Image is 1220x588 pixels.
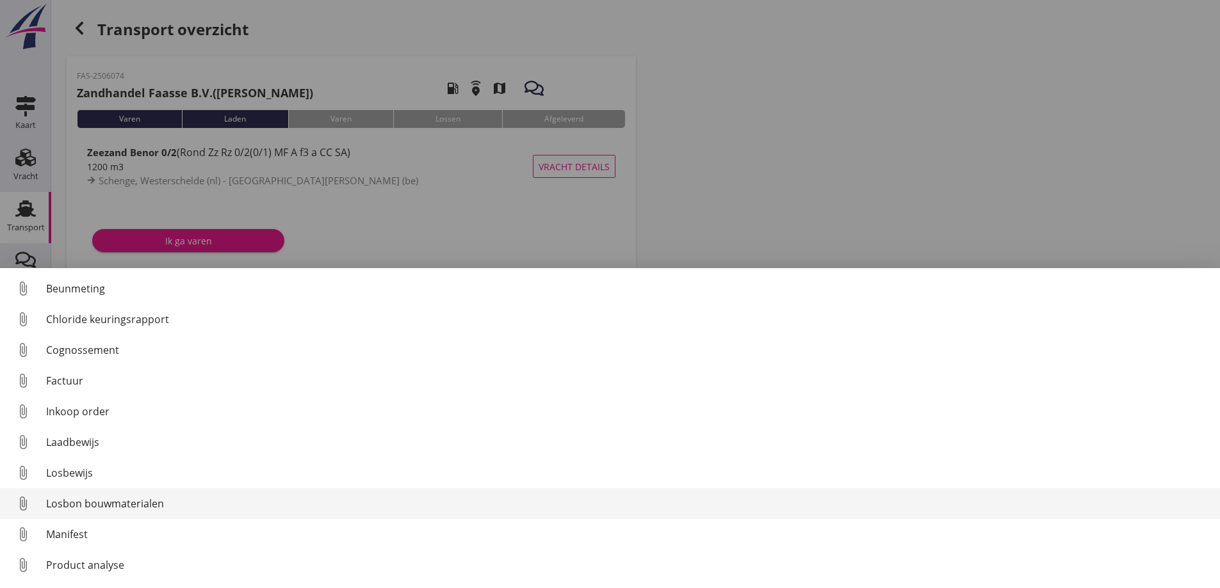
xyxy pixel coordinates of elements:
[46,434,1210,450] div: Laadbewijs
[46,465,1210,481] div: Losbewijs
[13,340,33,360] i: attach_file
[13,463,33,483] i: attach_file
[46,342,1210,358] div: Cognossement
[13,555,33,575] i: attach_file
[13,493,33,514] i: attach_file
[46,281,1210,296] div: Beunmeting
[13,309,33,330] i: attach_file
[13,401,33,422] i: attach_file
[46,496,1210,511] div: Losbon bouwmaterialen
[46,527,1210,542] div: Manifest
[46,404,1210,419] div: Inkoop order
[13,524,33,544] i: attach_file
[13,432,33,452] i: attach_file
[46,312,1210,327] div: Chloride keuringsrapport
[46,557,1210,573] div: Product analyse
[13,370,33,391] i: attach_file
[13,278,33,299] i: attach_file
[46,373,1210,388] div: Factuur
